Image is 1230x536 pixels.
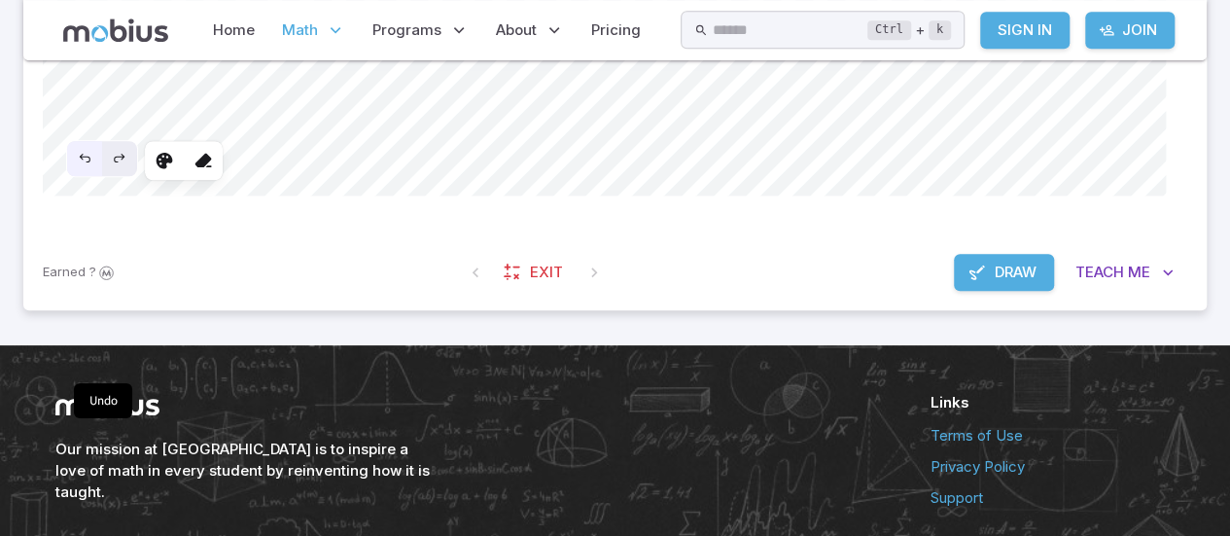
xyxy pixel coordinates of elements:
a: Sign In [980,12,1070,49]
a: Pricing [585,8,647,53]
span: ? [89,263,96,282]
a: Exit [493,254,577,291]
button: Redo [102,141,137,176]
button: Undo [67,141,102,176]
a: Support [931,487,1176,509]
a: Join [1085,12,1175,49]
span: On Latest Question [577,255,612,290]
h6: Links [931,392,1176,413]
kbd: Ctrl [867,20,911,40]
button: TeachMe [1062,254,1187,291]
span: Earned [43,263,86,282]
a: Privacy Policy [931,456,1176,478]
label: Erase All [186,143,221,178]
div: + [867,18,951,42]
span: About [496,19,537,41]
span: Teach [1075,262,1124,283]
button: Draw [954,254,1054,291]
h6: Our mission at [GEOGRAPHIC_DATA] is to inspire a love of math in every student by reinventing how... [55,439,435,503]
a: Terms of Use [931,425,1176,447]
span: Draw [995,262,1037,283]
span: Me [1128,262,1150,283]
span: Programs [372,19,441,41]
span: Exit [530,262,563,283]
p: Sign In to earn Mobius dollars [43,263,117,282]
span: Math [282,19,318,41]
a: Home [207,8,261,53]
span: On First Question [458,255,493,290]
kbd: k [929,20,951,40]
label: Tool Settings [147,143,182,178]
